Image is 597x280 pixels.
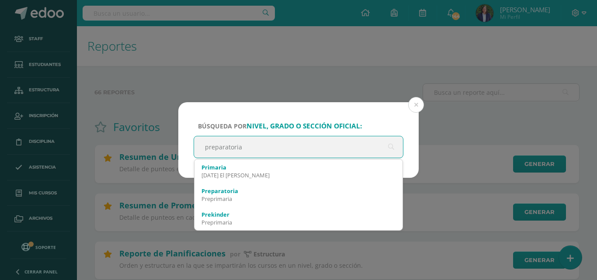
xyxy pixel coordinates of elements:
[201,171,396,179] div: [DATE] El [PERSON_NAME]
[201,187,396,195] div: Preparatoria
[246,121,362,131] strong: nivel, grado o sección oficial:
[201,195,396,203] div: Preprimaria
[408,97,424,113] button: Close (Esc)
[201,218,396,226] div: Preprimaria
[198,122,362,130] span: Búsqueda por
[201,211,396,218] div: Prekinder
[194,136,403,158] input: ej. Primero primaria, etc.
[201,163,396,171] div: Primaria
